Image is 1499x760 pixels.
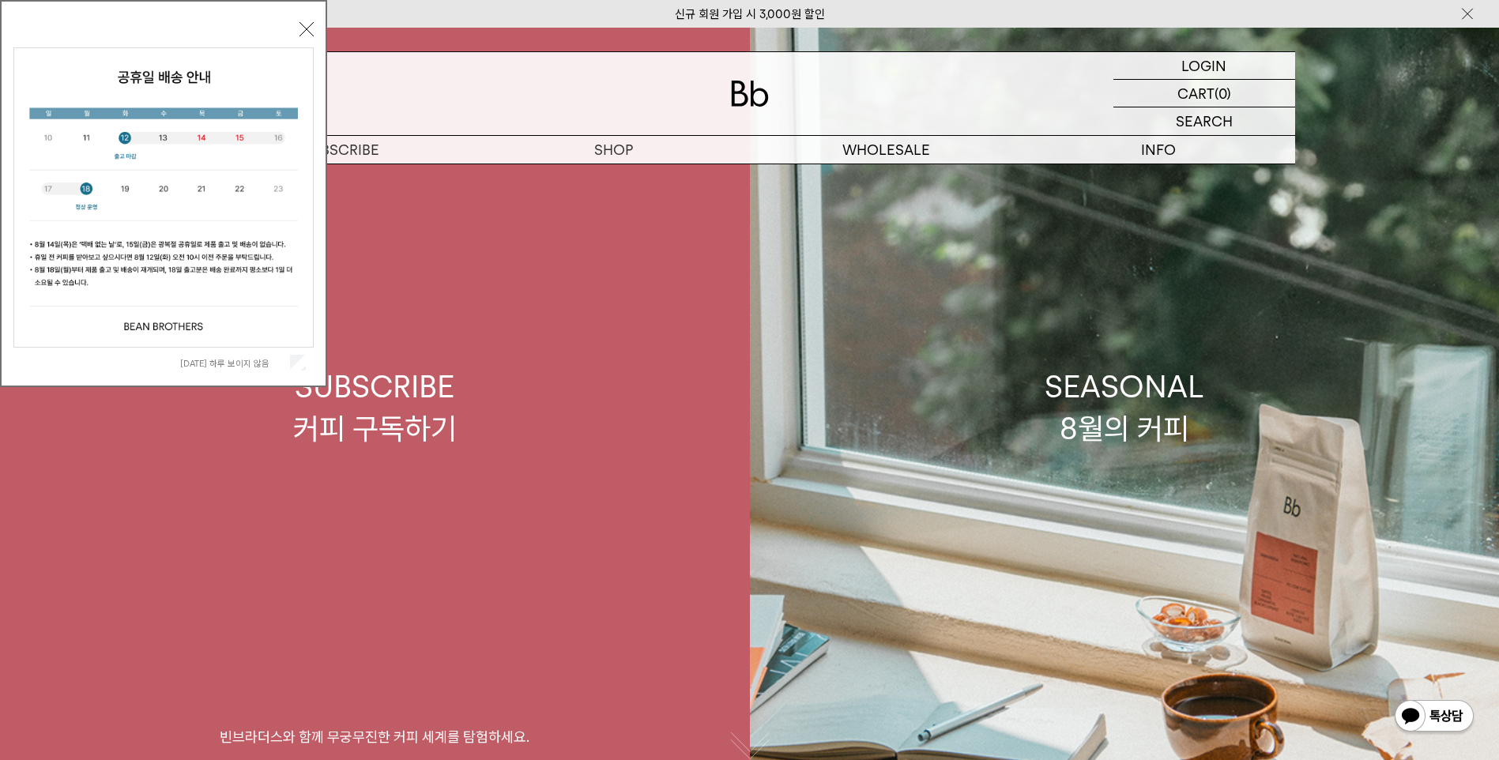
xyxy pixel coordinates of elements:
[205,136,477,164] a: SUBSCRIBE
[675,7,825,21] a: 신규 회원 가입 시 3,000원 할인
[1215,80,1231,107] p: (0)
[1113,52,1295,80] a: LOGIN
[293,366,457,450] div: SUBSCRIBE 커피 구독하기
[14,48,313,347] img: cb63d4bbb2e6550c365f227fdc69b27f_113810.jpg
[1393,698,1475,736] img: 카카오톡 채널 1:1 채팅 버튼
[1177,80,1215,107] p: CART
[1181,52,1226,79] p: LOGIN
[1113,80,1295,107] a: CART (0)
[299,22,314,36] button: 닫기
[1176,107,1233,135] p: SEARCH
[1023,136,1295,164] p: INFO
[750,136,1023,164] p: WHOLESALE
[180,358,287,369] label: [DATE] 하루 보이지 않음
[1045,366,1204,450] div: SEASONAL 8월의 커피
[477,136,750,164] a: SHOP
[731,81,769,107] img: 로고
